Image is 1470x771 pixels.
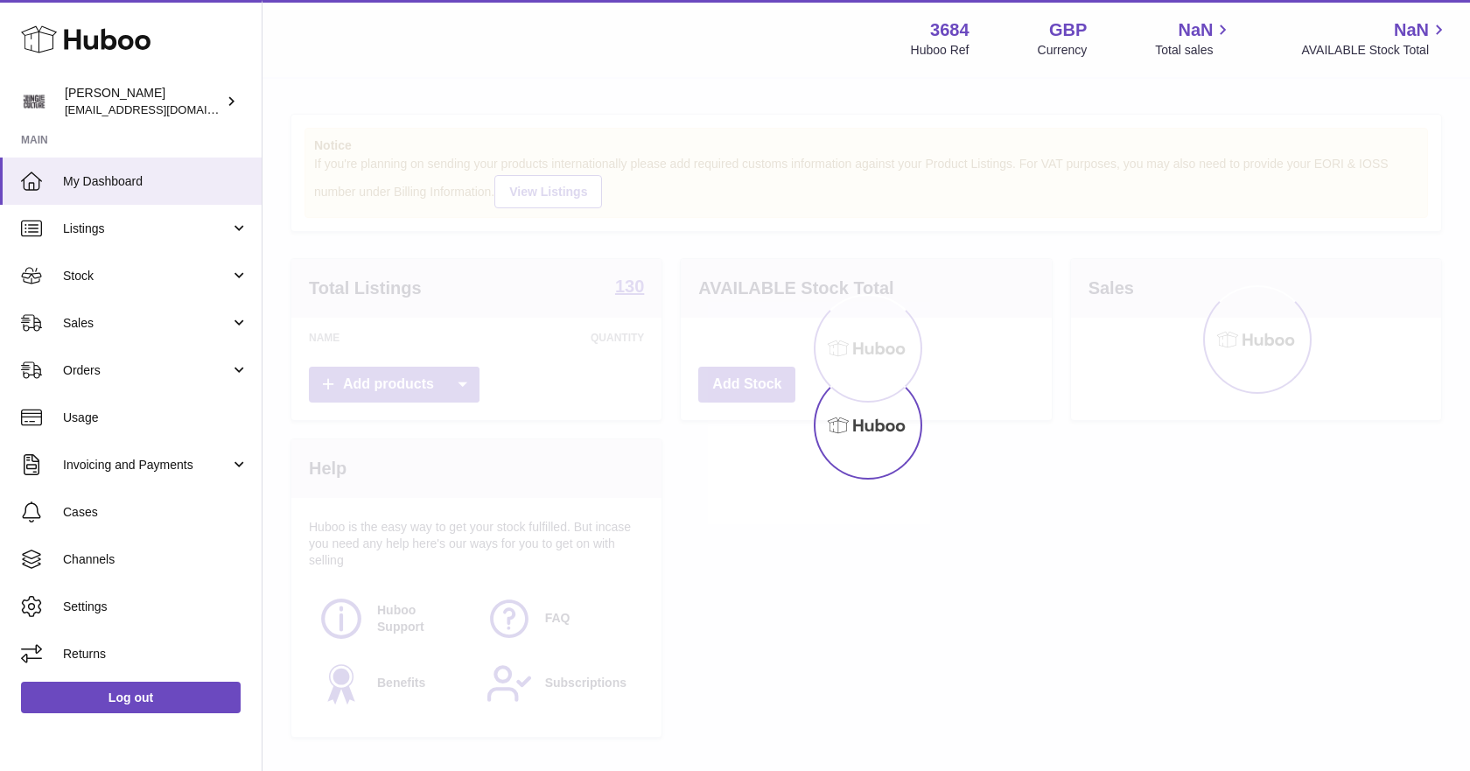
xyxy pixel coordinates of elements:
img: theinternationalventure@gmail.com [21,88,47,115]
a: NaN AVAILABLE Stock Total [1301,18,1449,59]
span: Invoicing and Payments [63,457,230,473]
div: Currency [1038,42,1088,59]
div: Huboo Ref [911,42,969,59]
strong: 3684 [930,18,969,42]
span: Usage [63,410,248,426]
span: Settings [63,599,248,615]
span: Channels [63,551,248,568]
a: NaN Total sales [1155,18,1233,59]
span: AVAILABLE Stock Total [1301,42,1449,59]
span: Orders [63,362,230,379]
div: [PERSON_NAME] [65,85,222,118]
span: My Dashboard [63,173,248,190]
span: Stock [63,268,230,284]
span: NaN [1178,18,1213,42]
span: Cases [63,504,248,521]
a: Log out [21,682,241,713]
span: Listings [63,221,230,237]
strong: GBP [1049,18,1087,42]
span: Returns [63,646,248,662]
span: NaN [1394,18,1429,42]
span: Sales [63,315,230,332]
span: Total sales [1155,42,1233,59]
span: [EMAIL_ADDRESS][DOMAIN_NAME] [65,102,257,116]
